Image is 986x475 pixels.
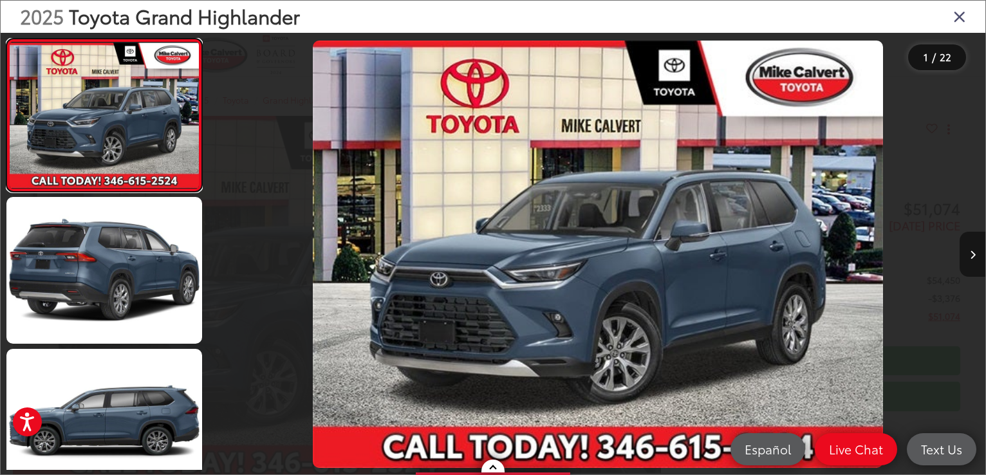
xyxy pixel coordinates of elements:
[5,196,204,346] img: 2025 Toyota Grand Highlander Platinum
[8,43,201,188] img: 2025 Toyota Grand Highlander Platinum
[953,8,966,24] i: Close gallery
[924,50,928,64] span: 1
[915,441,969,457] span: Text Us
[313,41,883,468] img: 2025 Toyota Grand Highlander Platinum
[815,433,897,465] a: Live Chat
[20,2,64,30] span: 2025
[907,433,976,465] a: Text Us
[823,441,889,457] span: Live Chat
[931,53,937,62] span: /
[738,441,797,457] span: Español
[730,433,805,465] a: Español
[960,232,985,277] button: Next image
[940,50,951,64] span: 22
[210,41,985,468] div: 2025 Toyota Grand Highlander Platinum 0
[69,2,300,30] span: Toyota Grand Highlander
